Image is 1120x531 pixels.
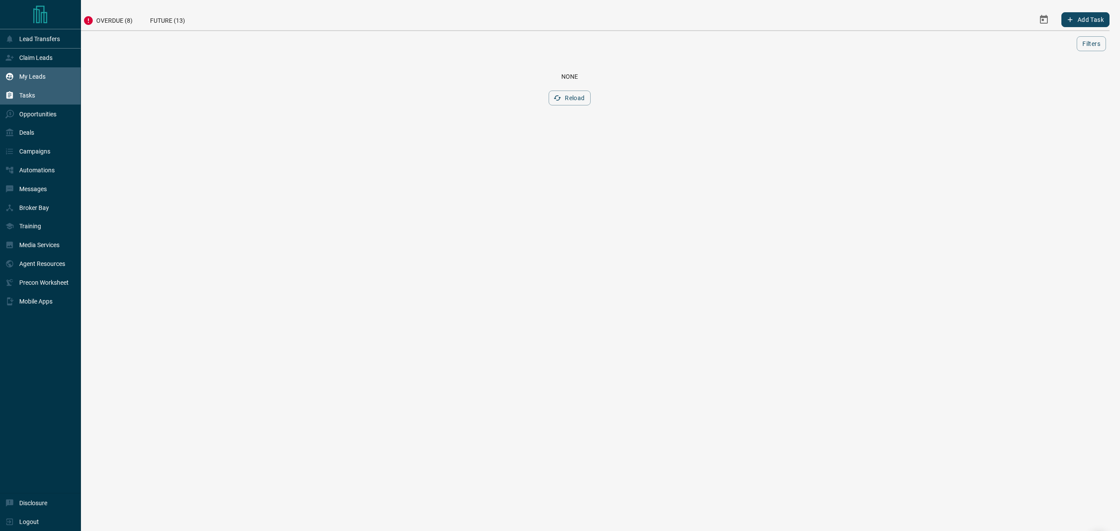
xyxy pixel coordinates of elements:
[1077,36,1106,51] button: Filters
[1061,12,1109,27] button: Add Task
[1033,9,1054,30] button: Select Date Range
[549,91,590,105] button: Reload
[40,73,1099,80] div: None
[74,9,141,30] div: Overdue (8)
[141,9,194,30] div: Future (13)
